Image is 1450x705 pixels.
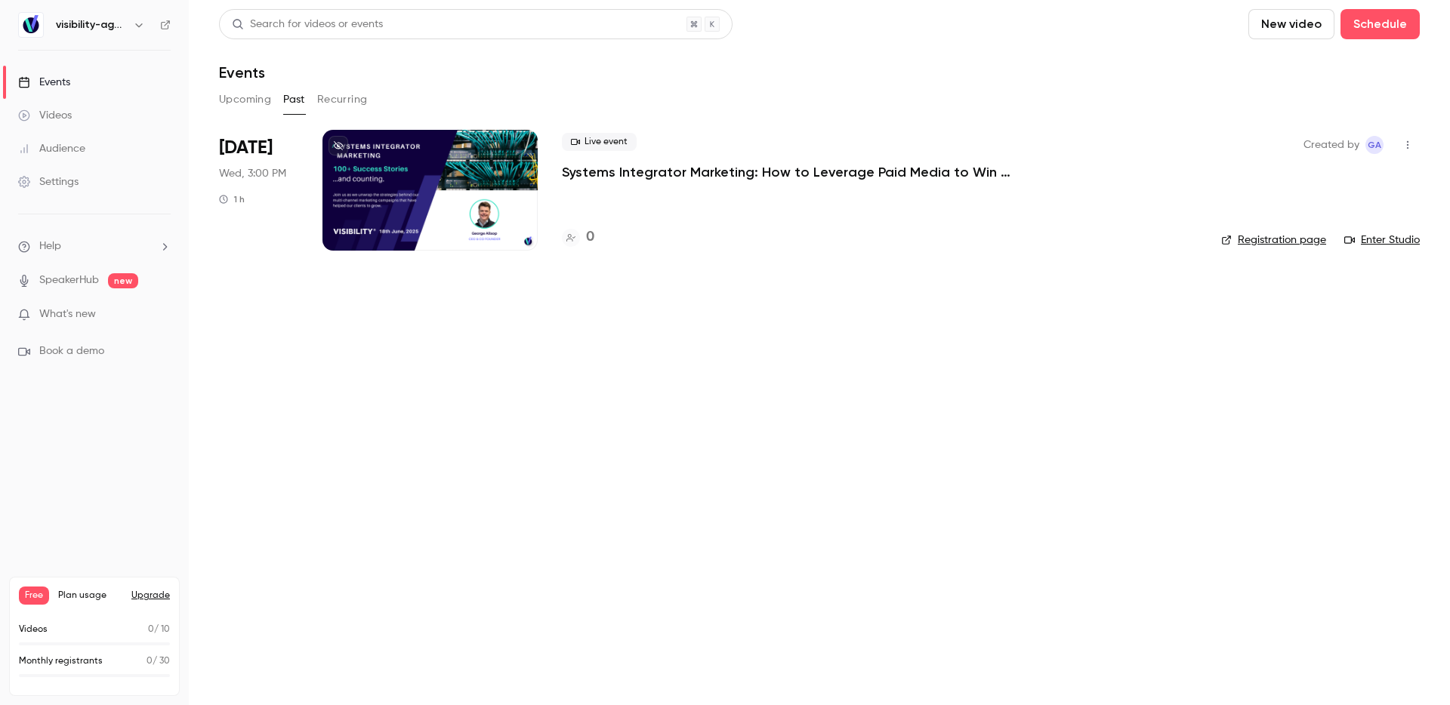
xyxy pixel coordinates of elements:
span: Help [39,239,61,254]
button: Schedule [1340,9,1420,39]
p: Videos [19,623,48,636]
button: Recurring [317,88,368,112]
span: Plan usage [58,590,122,602]
span: 0 [148,625,154,634]
a: Systems Integrator Marketing: How to Leverage Paid Media to Win Big Projects [562,163,1015,181]
span: Free [19,586,49,605]
div: 1 h [219,193,245,205]
p: / 30 [147,654,170,668]
h4: 0 [586,227,594,248]
h1: Events [219,63,265,82]
a: Registration page [1221,232,1326,248]
button: Upcoming [219,88,271,112]
span: new [108,273,138,288]
img: visibility-agency [19,13,43,37]
span: Created by [1303,136,1359,154]
h6: visibility-agency [56,17,127,32]
button: Past [283,88,305,112]
p: / 10 [148,623,170,636]
div: Events [18,75,70,90]
button: New video [1248,9,1334,39]
span: Book a demo [39,343,104,359]
a: Enter Studio [1344,232,1420,248]
span: Wed, 3:00 PM [219,166,286,181]
iframe: Noticeable Trigger [153,308,171,322]
p: Monthly registrants [19,654,103,668]
div: Videos [18,108,72,123]
li: help-dropdown-opener [18,239,171,254]
div: Settings [18,174,79,189]
span: Live event [562,133,637,151]
span: 0 [147,657,153,666]
div: Audience [18,141,85,156]
a: SpeakerHub [39,272,99,288]
span: [DATE] [219,136,273,160]
div: Search for videos or events [232,17,383,32]
span: What's new [39,306,96,322]
div: Jun 18 Wed, 2:00 PM (Europe/London) [219,130,298,251]
span: GA [1368,136,1381,154]
button: Upgrade [131,590,170,602]
span: George Allsop [1365,136,1384,154]
a: 0 [562,227,594,248]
